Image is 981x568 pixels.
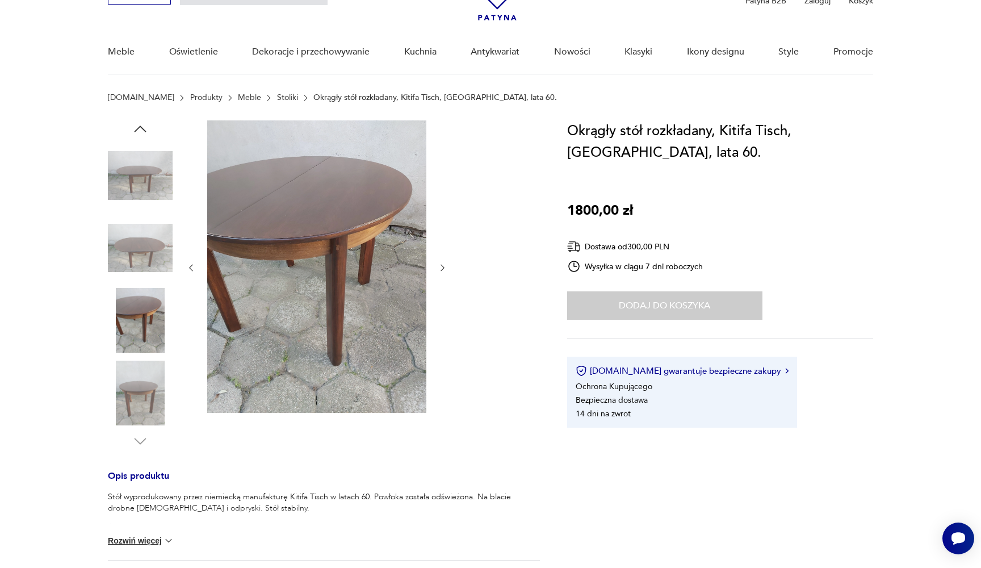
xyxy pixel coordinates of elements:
div: Wysyłka w ciągu 7 dni roboczych [567,260,703,273]
a: Kuchnia [404,30,437,74]
a: Klasyki [624,30,652,74]
a: Dekoracje i przechowywanie [252,30,370,74]
li: Ochrona Kupującego [576,381,652,392]
img: Ikona dostawy [567,240,581,254]
img: Zdjęcie produktu Okrągły stół rozkładany, Kitifa Tisch, Niemcy, lata 60. [108,361,173,425]
img: Zdjęcie produktu Okrągły stół rozkładany, Kitifa Tisch, Niemcy, lata 60. [108,143,173,208]
li: Bezpieczna dostawa [576,395,648,406]
button: Rozwiń więcej [108,535,174,546]
a: Nowości [554,30,590,74]
img: Zdjęcie produktu Okrągły stół rozkładany, Kitifa Tisch, Niemcy, lata 60. [108,216,173,281]
p: Średnica 100 cm, po rozłożeniu 150 cm. [108,522,540,533]
h3: Opis produktu [108,473,540,491]
button: [DOMAIN_NAME] gwarantuje bezpieczne zakupy [576,365,789,377]
div: Dostawa od 300,00 PLN [567,240,703,254]
a: Promocje [833,30,873,74]
a: Antykwariat [471,30,519,74]
h1: Okrągły stół rozkładany, Kitifa Tisch, [GEOGRAPHIC_DATA], lata 60. [567,120,873,164]
a: Oświetlenie [169,30,218,74]
p: Stół wyprodukowany przez niemiecką manufakturę Kitifa Tisch w latach 60. Powłoka została odświeżo... [108,491,540,514]
a: Meble [238,93,261,102]
p: Okrągły stół rozkładany, Kitifa Tisch, [GEOGRAPHIC_DATA], lata 60. [313,93,557,102]
img: Ikona strzałki w prawo [785,368,789,374]
iframe: Smartsupp widget button [942,523,974,554]
img: Ikona certyfikatu [576,365,587,377]
img: chevron down [163,535,174,546]
a: Meble [108,30,135,74]
p: 1800,00 zł [567,200,633,222]
a: Style [778,30,799,74]
a: [DOMAIN_NAME] [108,93,174,102]
a: Produkty [190,93,223,102]
li: 14 dni na zwrot [576,408,631,419]
a: Ikony designu [687,30,744,74]
a: Stoliki [277,93,298,102]
img: Zdjęcie produktu Okrągły stół rozkładany, Kitifa Tisch, Niemcy, lata 60. [207,120,426,413]
img: Zdjęcie produktu Okrągły stół rozkładany, Kitifa Tisch, Niemcy, lata 60. [108,288,173,353]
